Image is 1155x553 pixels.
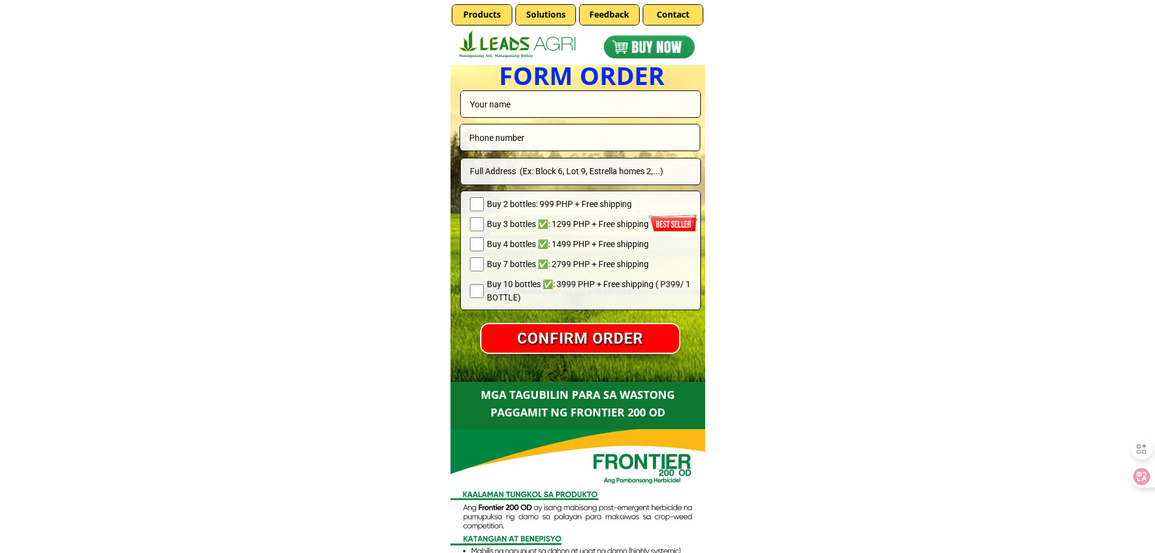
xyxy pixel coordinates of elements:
input: Your name [467,91,694,117]
span: Buy 7 bottles ✅: 2799 PHP + Free shipping [487,257,691,271]
p: Contact [643,5,703,25]
span: Buy 10 bottles ✅: 3999 PHP + Free shipping ( P399/ 1 BOTTLE) [487,277,691,305]
input: Full Address (Ex: Block 6, Lot 9, Estrella homes 2,...) [467,158,694,185]
p: Products [452,5,512,25]
span: Buy 2 bottles: 999 PHP + Free shipping [487,197,691,211]
p: Feedback [580,5,639,25]
div: FORM ORDER [483,56,681,96]
h3: MGA TAGUBILIN PARA SA WASTONG PAGGAMIT NG FRONTIER 200 OD [477,386,678,421]
input: Please re-enter a valid phone number (eg: 906784xxxx) [466,124,694,151]
span: Buy 3 bottles ✅: 1299 PHP + Free shipping [487,217,691,231]
span: Buy 4 bottles ✅: 1499 PHP + Free shipping [487,237,691,251]
p: CONFIRM ORDER [476,324,685,354]
p: Solutions [516,5,575,25]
